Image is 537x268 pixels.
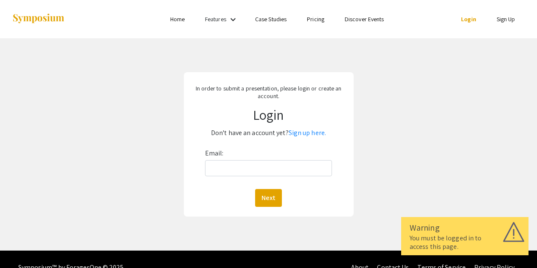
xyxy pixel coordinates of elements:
p: In order to submit a presentation, please login or create an account. [189,85,348,100]
a: Features [205,15,226,23]
h1: Login [189,107,348,123]
a: Pricing [307,15,324,23]
a: Sign up here. [289,128,326,137]
button: Next [255,189,282,207]
mat-icon: Expand Features list [228,14,238,25]
a: Sign Up [497,15,515,23]
a: Case Studies [255,15,287,23]
div: You must be logged in to access this page. [410,234,520,251]
img: Symposium by ForagerOne [12,13,65,25]
a: Login [461,15,476,23]
a: Home [170,15,185,23]
p: Don't have an account yet? [189,126,348,140]
div: Warning [410,221,520,234]
a: Discover Events [345,15,384,23]
label: Email: [205,147,224,160]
